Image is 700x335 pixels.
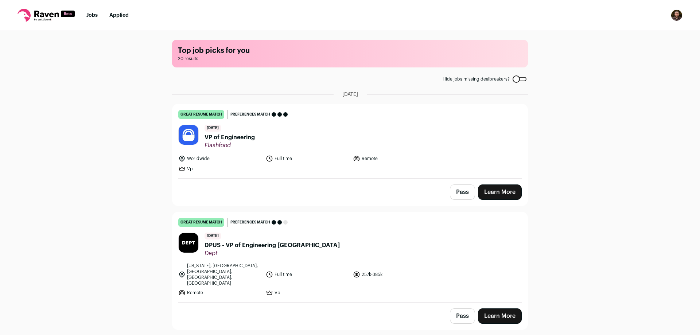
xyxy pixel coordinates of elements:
[671,9,682,21] button: Open dropdown
[450,184,475,200] button: Pass
[178,46,522,56] h1: Top job picks for you
[450,308,475,324] button: Pass
[342,91,358,98] span: [DATE]
[109,13,129,18] a: Applied
[172,212,528,302] a: great resume match Preferences match [DATE] DPUS - VP of Engineering [GEOGRAPHIC_DATA] Dept [US_S...
[205,133,255,142] span: VP of Engineering
[178,289,261,296] li: Remote
[172,104,528,178] a: great resume match Preferences match [DATE] VP of Engineering Flashfood Worldwide Full time Remot...
[178,218,224,227] div: great resume match
[205,125,221,132] span: [DATE]
[353,155,436,162] li: Remote
[205,233,221,239] span: [DATE]
[478,184,522,200] a: Learn More
[671,9,682,21] img: 3409771-medium_jpg
[178,155,261,162] li: Worldwide
[178,263,261,286] li: [US_STATE], [GEOGRAPHIC_DATA], [GEOGRAPHIC_DATA], [GEOGRAPHIC_DATA], [GEOGRAPHIC_DATA]
[179,233,198,253] img: ad0760beb266a8940dd18df8aa153af74b48a5cef3a09ac4e75d42ceacd803d4.jpg
[178,110,224,119] div: great resume match
[478,308,522,324] a: Learn More
[353,263,436,286] li: 257k-385k
[205,142,255,149] span: Flashfood
[266,289,349,296] li: Vp
[179,125,198,145] img: 3cdffa2681c52d6299c9a18500431b2b7cf47de5f307c672306ca19820052677.jpg
[230,111,270,118] span: Preferences match
[443,76,510,82] span: Hide jobs missing dealbreakers?
[205,250,340,257] span: Dept
[266,155,349,162] li: Full time
[86,13,98,18] a: Jobs
[178,56,522,62] span: 20 results
[178,165,261,172] li: Vp
[205,241,340,250] span: DPUS - VP of Engineering [GEOGRAPHIC_DATA]
[266,263,349,286] li: Full time
[230,219,270,226] span: Preferences match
